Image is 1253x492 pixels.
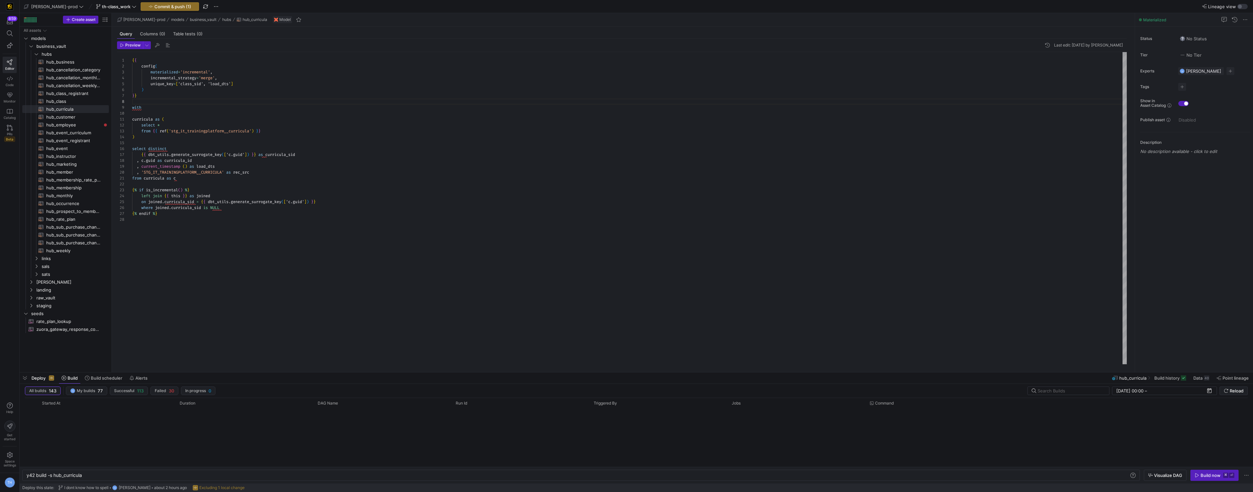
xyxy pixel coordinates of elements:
[1229,473,1234,478] kbd: ⏎
[251,152,254,157] span: }
[3,400,17,417] button: Help
[1054,43,1123,47] div: Last edit: [DATE] by [PERSON_NAME]
[42,271,108,278] span: sats
[181,387,215,395] button: In progress0
[132,146,146,151] span: select
[46,145,101,152] span: hub_event​​​​​​​​​​
[22,223,109,231] a: hub_sub_purchase_channel_monthly_forecast​​​​​​​​​​
[155,117,160,122] span: as
[117,69,124,75] div: 3
[1214,372,1252,384] button: Point lineage
[22,66,109,74] a: hub_cancellation_category​​​​​​​​​​
[3,89,17,106] a: Monitor
[134,58,137,63] span: {
[7,132,12,136] span: PRs
[210,69,212,75] span: ,
[31,4,78,9] span: [PERSON_NAME]-prod
[22,239,109,247] a: hub_sub_purchase_channel​​​​​​​​​​
[116,16,167,24] button: [PERSON_NAME]-prod
[72,17,95,22] span: Create asset
[46,121,101,129] span: hub_employee​​​​​​​​​​
[144,176,164,181] span: curricula
[137,158,139,163] span: ,
[22,152,109,160] a: hub_instructor​​​​​​​​​​
[155,128,157,134] span: {
[46,66,101,74] span: hub_cancellation_category​​​​​​​​​​
[1223,375,1249,381] span: Point lineage
[46,176,101,184] span: hub_membership_rate_plan​​​​​​​​​​
[46,161,101,168] span: hub_marketing​​​​​​​​​​
[132,93,134,98] span: }
[235,16,269,24] button: hub_curricula
[22,82,109,89] div: Press SPACE to select this row.
[5,66,14,70] span: Editor
[22,231,109,239] a: hub_sub_purchase_channel_weekly_forecast​​​​​​​​​​
[141,164,180,169] span: current_timestamp
[141,152,144,157] span: {
[169,16,186,24] button: models
[196,164,215,169] span: load_dts
[22,105,109,113] a: hub_curricula​​​​​​​​​​
[42,263,108,270] span: sals
[22,137,109,144] div: Press SPACE to select this row.
[117,116,124,122] div: 11
[22,160,109,168] div: Press SPACE to select this row.
[77,388,95,393] span: My builds
[141,2,199,11] button: Commit & push (1)
[178,81,231,86] span: 'class_sid', 'load_dts'
[221,16,233,24] button: hubs
[1190,470,1239,481] button: Build now⌘⏎
[135,375,148,381] span: Alerts
[3,418,17,444] button: Getstarted
[22,97,109,105] a: hub_class​​​​​​​​​​
[191,483,246,492] button: Excluding 1 local change
[46,90,101,97] span: hub_class_registrant​​​​​​​​​​
[150,387,178,395] button: Failed30
[1186,68,1221,74] span: [PERSON_NAME]
[1116,388,1144,393] input: Start datetime
[117,110,124,116] div: 10
[1180,52,1185,58] img: No tier
[46,231,101,239] span: hub_sub_purchase_channel_weekly_forecast​​​​​​​​​​
[1180,52,1202,58] span: No Tier
[132,187,134,193] span: {
[171,17,184,22] span: models
[140,32,165,36] span: Columns
[139,187,144,193] span: if
[3,73,17,89] a: Code
[70,388,75,393] div: TH
[22,199,109,207] a: hub_occurrence​​​​​​​​​​
[22,176,109,184] a: hub_membership_rate_plan​​​​​​​​​​
[117,152,124,158] div: 17
[46,129,101,137] span: hub_event_curriculum​​​​​​​​​​
[42,255,108,262] span: links
[231,81,233,86] span: ]
[1208,4,1236,9] span: Lineage view
[22,152,109,160] div: Press SPACE to select this row.
[1140,99,1166,108] span: Show in Asset Catalog
[120,32,132,36] span: Query
[141,158,144,163] span: c
[22,215,109,223] a: hub_rate_plan​​​​​​​​​​
[46,58,101,66] span: hub_business​​​​​​​​​​
[91,375,122,381] span: Build scheduler
[1140,149,1250,154] p: No description available - click to edit
[117,128,124,134] div: 13
[137,388,144,393] span: 113
[171,152,222,157] span: generate_surrogate_key
[22,2,85,11] button: [PERSON_NAME]-prod
[254,152,256,157] span: }
[46,105,101,113] span: hub_curricula​​​​​​​​​​
[132,176,141,181] span: from
[144,158,146,163] span: .
[141,87,144,92] span: )
[117,104,124,110] div: 9
[199,485,245,490] span: Excluding 1 local change
[176,81,178,86] span: [
[148,146,167,151] span: distinct
[146,158,155,163] span: guid
[46,247,101,255] span: hub_weekly​​​​​​​​​​
[117,163,124,169] div: 19
[148,152,169,157] span: dbt_utils
[22,121,109,129] div: Press SPACE to select this row.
